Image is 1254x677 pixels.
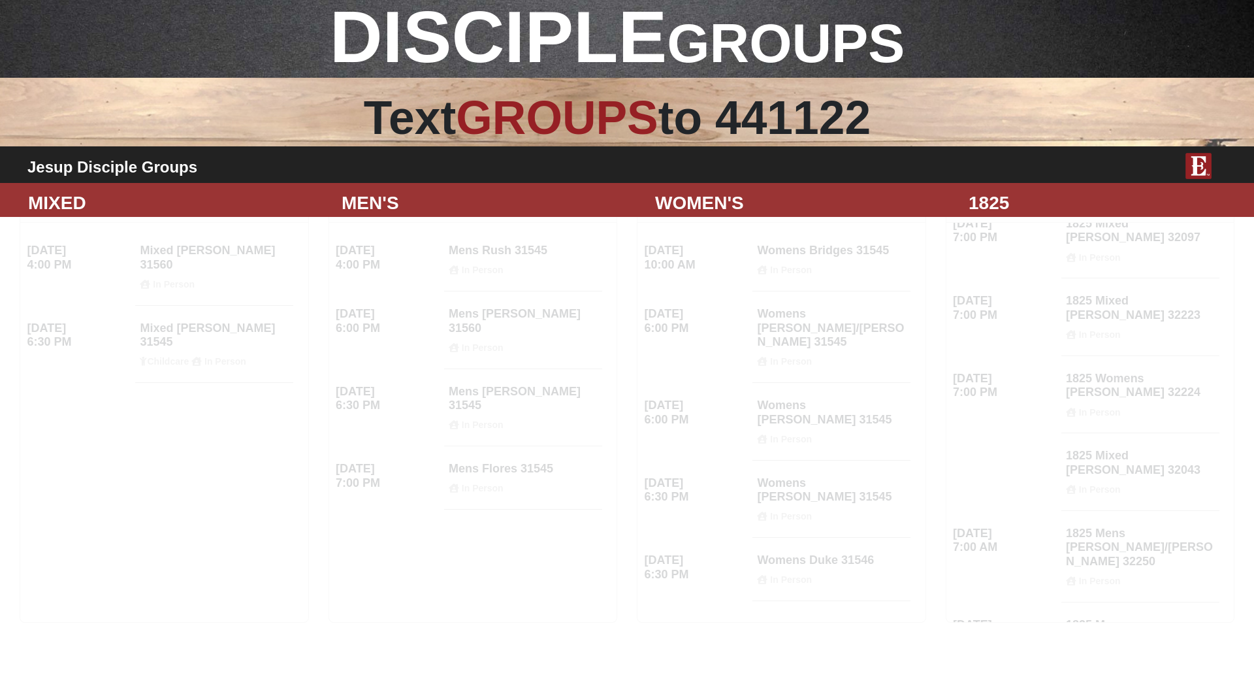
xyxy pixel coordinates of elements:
h4: [DATE] 7:00 AM [953,527,1057,555]
h4: [DATE] 7:00 PM [953,372,1057,400]
h4: Womens [PERSON_NAME]/[PERSON_NAME] 31545 [757,307,906,367]
strong: In Person [770,356,812,367]
h4: [DATE] 6:30 PM [645,553,748,582]
h4: Womens Duke 31546 [757,553,906,586]
h4: Mixed [PERSON_NAME] 31545 [140,322,289,367]
h4: [DATE] 6:30 PM [645,476,748,504]
h4: 1825 Womens [PERSON_NAME] 32224 [1066,372,1215,418]
strong: In Person [770,434,812,444]
h4: 1825 Mens [PERSON_NAME]/[PERSON_NAME] 32250 [1066,527,1215,587]
strong: In Person [1079,576,1121,586]
div: WOMEN'S [645,190,959,217]
span: GROUPS [456,91,658,144]
b: Jesup Disciple Groups [27,158,197,176]
strong: In Person [1079,329,1121,340]
strong: In Person [462,483,504,493]
div: MIXED [18,190,332,217]
h4: Mens [PERSON_NAME] 31560 [449,307,598,353]
strong: In Person [1079,407,1121,418]
h4: [DATE] 6:00 PM [645,399,748,427]
strong: Childcare [147,356,189,367]
img: E-icon-fireweed-White-TM.png [1185,153,1212,179]
h4: [DATE] 7:00 AM [953,618,1057,646]
strong: In Person [770,574,812,585]
strong: In Person [462,420,504,430]
h4: [DATE] 6:30 PM [336,385,440,413]
h4: [DATE] 7:00 PM [336,462,440,490]
h4: 1825 Mixed [PERSON_NAME] 32043 [1066,449,1215,495]
div: MEN'S [332,190,645,217]
span: GROUPS [667,12,905,74]
strong: In Person [1079,484,1121,495]
h4: Womens [PERSON_NAME] 31545 [757,399,906,444]
strong: In Person [462,342,504,353]
h4: [DATE] 6:30 PM [27,322,131,350]
strong: In Person [204,356,246,367]
h4: Womens [PERSON_NAME] 31545 [757,476,906,522]
strong: In Person [770,511,812,521]
h4: Mens Flores 31545 [449,462,598,494]
h4: Mens [PERSON_NAME] 31545 [449,385,598,431]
